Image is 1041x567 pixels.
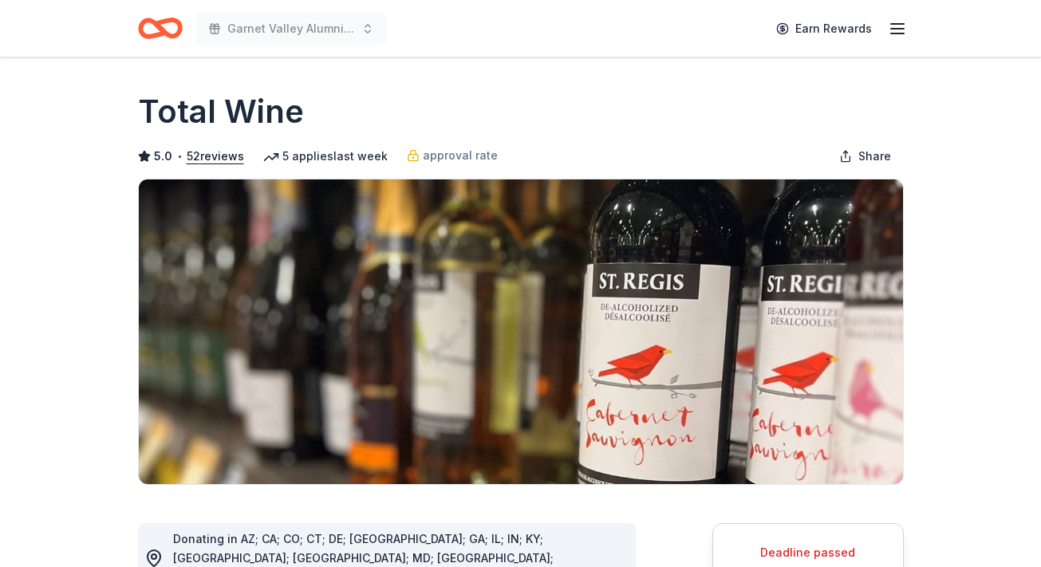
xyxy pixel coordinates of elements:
span: 5.0 [154,147,172,166]
button: Share [826,140,904,172]
button: 52reviews [187,147,244,166]
span: • [176,150,182,163]
img: Image for Total Wine [139,179,903,484]
div: 5 applies last week [263,147,388,166]
a: Home [138,10,183,47]
div: Deadline passed [732,543,884,562]
span: Share [858,147,891,166]
span: approval rate [423,146,498,165]
span: Garnet Valley Alumni Bash 2025 [227,19,355,38]
a: approval rate [407,146,498,165]
h1: Total Wine [138,89,304,134]
button: Garnet Valley Alumni Bash 2025 [195,13,387,45]
a: Earn Rewards [767,14,881,43]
